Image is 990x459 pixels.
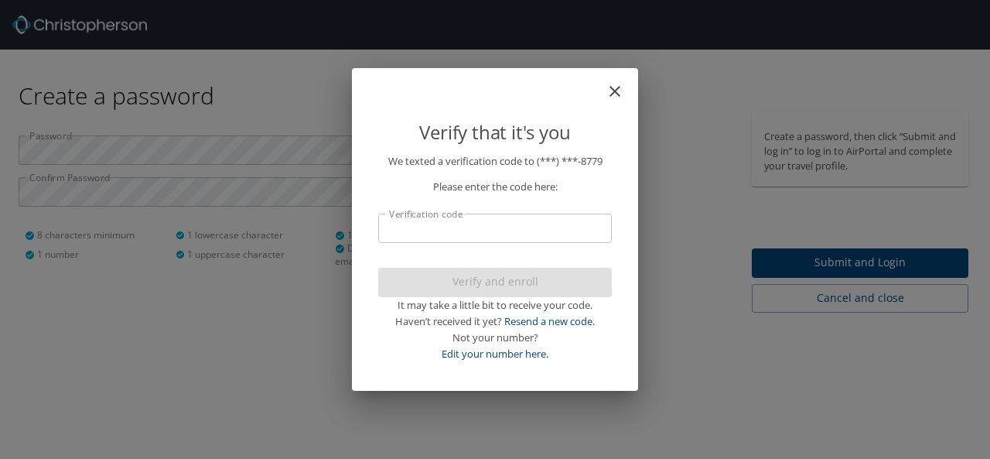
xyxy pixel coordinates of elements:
a: Edit your number here. [442,347,548,361]
div: Not your number? [378,330,612,346]
p: We texted a verification code to (***) ***- 8779 [378,153,612,170]
p: Please enter the code here: [378,179,612,195]
div: Haven’t received it yet? [378,313,612,330]
p: Verify that it's you [378,118,612,147]
div: It may take a little bit to receive your code. [378,297,612,313]
button: close [613,74,632,93]
a: Resend a new code. [504,314,595,328]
